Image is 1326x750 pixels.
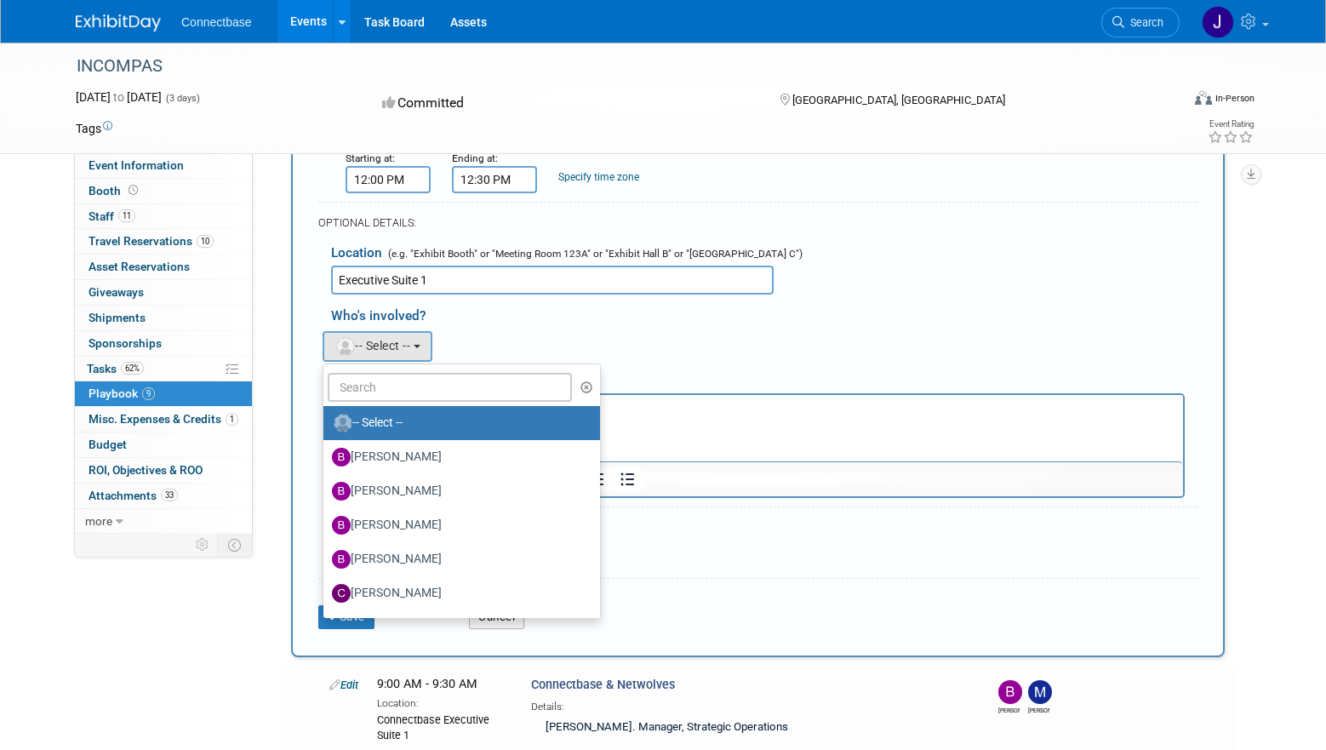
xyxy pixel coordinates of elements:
[998,680,1022,704] img: Brian Maggiacomo
[452,166,537,193] input: End Time
[75,432,252,457] a: Budget
[89,285,144,299] span: Giveaways
[332,444,583,471] label: [PERSON_NAME]
[613,467,642,491] button: Bullet list
[1208,120,1254,129] div: Event Rating
[332,482,351,501] img: B.jpg
[89,311,146,324] span: Shipments
[332,512,583,539] label: [PERSON_NAME]
[1124,16,1163,29] span: Search
[531,695,969,714] div: Details:
[76,90,162,104] span: [DATE] [DATE]
[75,153,252,178] a: Event Information
[89,386,155,400] span: Playbook
[331,299,1197,327] div: Who's involved?
[75,255,252,279] a: Asset Reservations
[89,438,127,451] span: Budget
[452,152,498,164] small: Ending at:
[164,93,200,104] span: (3 days)
[197,235,214,248] span: 10
[161,489,178,501] span: 33
[1028,704,1049,715] div: Matt Clark
[333,395,1183,461] iframe: Rich Text Area
[558,171,639,183] a: Specify time zone
[75,229,252,254] a: Travel Reservations10
[75,484,252,508] a: Attachments33
[332,478,583,505] label: [PERSON_NAME]
[329,678,358,691] a: Edit
[332,614,583,641] label: [PERSON_NAME]
[218,534,253,556] td: Toggle Event Tabs
[89,260,190,273] span: Asset Reservations
[334,414,352,432] img: Unassigned-User-Icon.png
[75,179,252,203] a: Booth
[332,550,351,569] img: B.jpg
[332,584,351,603] img: C.jpg
[75,306,252,330] a: Shipments
[75,458,252,483] a: ROI, Objectives & ROO
[89,463,203,477] span: ROI, Objectives & ROO
[1202,6,1234,38] img: John Reumann
[792,94,1005,106] span: [GEOGRAPHIC_DATA], [GEOGRAPHIC_DATA]
[377,89,753,118] div: Committed
[332,448,351,467] img: B.jpg
[1101,8,1180,37] a: Search
[89,158,184,172] span: Event Information
[75,204,252,229] a: Staff11
[323,331,432,362] button: -- Select --
[89,184,141,198] span: Booth
[89,489,178,502] span: Attachments
[346,152,395,164] small: Starting at:
[226,413,238,426] span: 1
[385,248,803,260] span: (e.g. "Exhibit Booth" or "Meeting Room 123A" or "Exhibit Hall B" or "[GEOGRAPHIC_DATA] C")
[85,514,112,528] span: more
[76,14,161,31] img: ExhibitDay
[111,90,127,104] span: to
[142,387,155,400] span: 9
[75,331,252,356] a: Sponsorships
[318,215,1197,231] div: OPTIONAL DETAILS:
[377,694,506,711] div: Location:
[1079,89,1255,114] div: Event Format
[377,711,506,743] div: Connectbase Executive Suite 1
[328,373,572,402] input: Search
[118,209,135,222] span: 11
[1215,92,1255,105] div: In-Person
[1028,680,1052,704] img: Matt Clark
[331,245,382,260] span: Location
[331,362,1185,393] div: Details/Notes
[188,534,218,556] td: Personalize Event Tab Strip
[998,704,1020,715] div: Brian Maggiacomo
[531,714,969,742] div: [PERSON_NAME]. Manager, Strategic Operations
[76,120,112,137] td: Tags
[121,362,144,375] span: 62%
[332,580,583,607] label: [PERSON_NAME]
[89,209,135,223] span: Staff
[531,678,675,692] span: Connectbase & Netwolves
[75,381,252,406] a: Playbook9
[125,184,141,197] span: Booth not reserved yet
[89,412,238,426] span: Misc. Expenses & Credits
[89,336,162,350] span: Sponsorships
[377,677,477,691] span: 9:00 AM - 9:30 AM
[87,362,144,375] span: Tasks
[334,339,410,352] span: -- Select --
[318,605,374,629] button: Save
[71,51,1154,82] div: INCOMPAS
[75,280,252,305] a: Giveaways
[1195,91,1212,105] img: Format-Inperson.png
[75,357,252,381] a: Tasks62%
[89,234,214,248] span: Travel Reservations
[75,509,252,534] a: more
[75,407,252,432] a: Misc. Expenses & Credits1
[332,546,583,573] label: [PERSON_NAME]
[181,15,252,29] span: Connectbase
[346,166,431,193] input: Start Time
[332,516,351,535] img: B.jpg
[332,409,583,437] label: -- Select --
